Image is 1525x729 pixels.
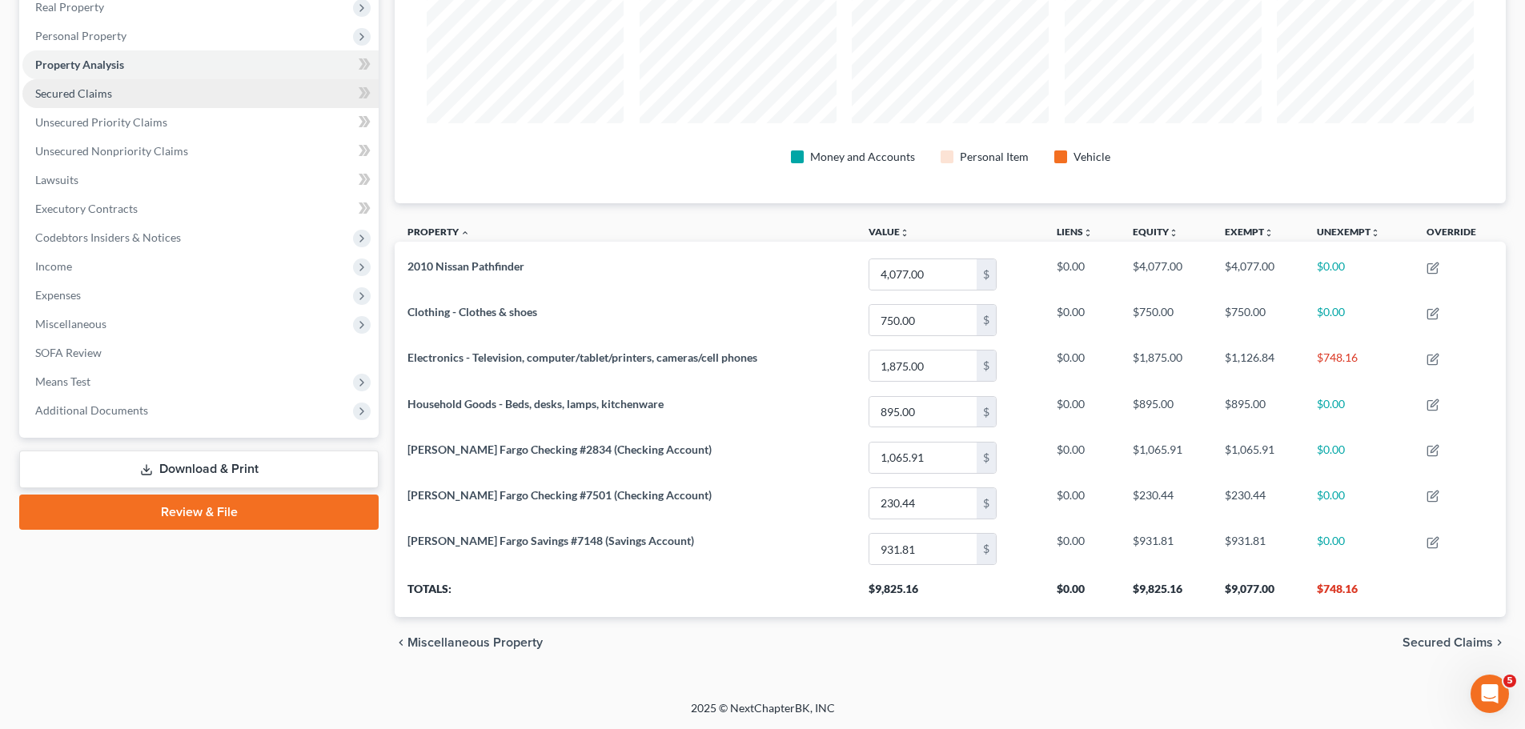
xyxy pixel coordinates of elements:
[1471,675,1509,713] iframe: Intercom live chat
[1169,228,1178,238] i: unfold_more
[22,50,379,79] a: Property Analysis
[35,375,90,388] span: Means Test
[22,79,379,108] a: Secured Claims
[22,137,379,166] a: Unsecured Nonpriority Claims
[407,226,470,238] a: Property expand_less
[1212,526,1304,571] td: $931.81
[19,495,379,530] a: Review & File
[1212,298,1304,343] td: $750.00
[1493,636,1506,649] i: chevron_right
[35,115,167,129] span: Unsecured Priority Claims
[35,58,124,71] span: Property Analysis
[869,534,977,564] input: 0.00
[1044,343,1119,389] td: $0.00
[1044,572,1119,617] th: $0.00
[1304,298,1413,343] td: $0.00
[1370,228,1380,238] i: unfold_more
[35,29,126,42] span: Personal Property
[1044,251,1119,297] td: $0.00
[1414,216,1506,252] th: Override
[35,259,72,273] span: Income
[1044,526,1119,571] td: $0.00
[869,226,909,238] a: Valueunfold_more
[977,397,996,427] div: $
[869,488,977,519] input: 0.00
[395,572,855,617] th: Totals:
[407,259,524,273] span: 2010 Nissan Pathfinder
[1044,480,1119,526] td: $0.00
[35,346,102,359] span: SOFA Review
[1044,298,1119,343] td: $0.00
[1044,435,1119,480] td: $0.00
[35,86,112,100] span: Secured Claims
[810,149,915,165] div: Money and Accounts
[1120,572,1212,617] th: $9,825.16
[22,166,379,194] a: Lawsuits
[1120,435,1212,480] td: $1,065.91
[1044,389,1119,435] td: $0.00
[35,317,106,330] span: Miscellaneous
[1212,251,1304,297] td: $4,077.00
[1304,480,1413,526] td: $0.00
[977,534,996,564] div: $
[35,144,188,158] span: Unsecured Nonpriority Claims
[1120,343,1212,389] td: $1,875.00
[856,572,1045,617] th: $9,825.16
[460,228,470,238] i: expand_less
[22,338,379,367] a: SOFA Review
[1212,435,1304,480] td: $1,065.91
[407,397,664,411] span: Household Goods - Beds, desks, lamps, kitchenware
[407,534,694,547] span: [PERSON_NAME] Fargo Savings #7148 (Savings Account)
[1212,389,1304,435] td: $895.00
[35,230,181,244] span: Codebtors Insiders & Notices
[395,636,407,649] i: chevron_left
[1225,226,1274,238] a: Exemptunfold_more
[1212,480,1304,526] td: $230.44
[35,173,78,186] span: Lawsuits
[869,259,977,290] input: 0.00
[1083,228,1093,238] i: unfold_more
[22,108,379,137] a: Unsecured Priority Claims
[1304,251,1413,297] td: $0.00
[395,636,543,649] button: chevron_left Miscellaneous Property
[1120,480,1212,526] td: $230.44
[1503,675,1516,687] span: 5
[977,259,996,290] div: $
[1120,298,1212,343] td: $750.00
[960,149,1029,165] div: Personal Item
[1212,343,1304,389] td: $1,126.84
[1304,572,1413,617] th: $748.16
[19,451,379,488] a: Download & Print
[1057,226,1093,238] a: Liensunfold_more
[1403,636,1506,649] button: Secured Claims chevron_right
[35,202,138,215] span: Executory Contracts
[869,350,977,381] input: 0.00
[1317,226,1380,238] a: Unexemptunfold_more
[1304,526,1413,571] td: $0.00
[1120,526,1212,571] td: $931.81
[1403,636,1493,649] span: Secured Claims
[1120,389,1212,435] td: $895.00
[407,636,543,649] span: Miscellaneous Property
[1074,149,1110,165] div: Vehicle
[977,443,996,473] div: $
[977,305,996,335] div: $
[977,350,996,381] div: $
[869,305,977,335] input: 0.00
[307,700,1219,729] div: 2025 © NextChapterBK, INC
[1133,226,1178,238] a: Equityunfold_more
[35,403,148,417] span: Additional Documents
[977,488,996,519] div: $
[1264,228,1274,238] i: unfold_more
[407,350,757,364] span: Electronics - Television, computer/tablet/printers, cameras/cell phones
[1212,572,1304,617] th: $9,077.00
[1304,389,1413,435] td: $0.00
[22,194,379,223] a: Executory Contracts
[869,443,977,473] input: 0.00
[407,443,712,456] span: [PERSON_NAME] Fargo Checking #2834 (Checking Account)
[1304,343,1413,389] td: $748.16
[407,305,537,318] span: Clothing - Clothes & shoes
[1120,251,1212,297] td: $4,077.00
[869,397,977,427] input: 0.00
[1304,435,1413,480] td: $0.00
